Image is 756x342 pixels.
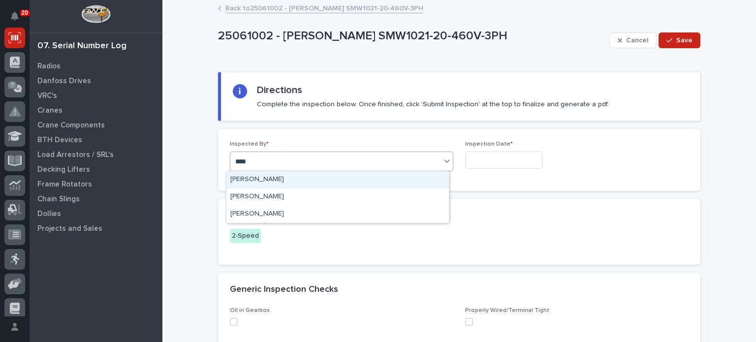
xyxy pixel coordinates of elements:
[37,165,90,174] p: Decking Lifters
[257,100,609,109] p: Complete the inspection below. Once finished, click 'Submit Inspection' at the top to finalize an...
[30,118,162,132] a: Crane Components
[30,147,162,162] a: Load Arrestors / SRL's
[218,29,605,43] p: 25061002 - [PERSON_NAME] SMW1021-20-460V-3PH
[30,132,162,147] a: BTH Devices
[30,221,162,236] a: Projects and Sales
[37,195,80,204] p: Chain Slings
[30,103,162,118] a: Cranes
[230,141,269,147] span: Inspected By
[37,151,114,159] p: Load Arrestors / SRL's
[30,177,162,191] a: Frame Rotators
[609,32,657,48] button: Cancel
[226,206,449,223] div: Patrick Timm
[37,121,105,130] p: Crane Components
[37,62,61,71] p: Radios
[230,308,270,313] span: Oil in Gearbox
[226,171,449,188] div: Klint Patrick
[30,88,162,103] a: VRC's
[226,188,449,206] div: Patrick Briar
[230,211,367,224] span: Speed Designation (from Prod-Db: Hoists) (from hoistRecord)
[81,5,110,23] img: Workspace Logo
[659,32,700,48] button: Save
[37,92,57,100] p: VRC's
[37,41,126,52] div: 07. Serial Number Log
[37,180,92,189] p: Frame Rotators
[30,59,162,73] a: Radios
[465,141,513,147] span: Inspection Date
[676,36,693,45] span: Save
[4,6,25,27] button: Notifications
[225,2,423,13] a: Back to25061002 - [PERSON_NAME] SMW1021-20-460V-3PH
[30,206,162,221] a: Dollies
[30,162,162,177] a: Decking Lifters
[37,106,63,115] p: Cranes
[37,224,102,233] p: Projects and Sales
[37,136,82,145] p: BTH Devices
[37,210,61,218] p: Dollies
[12,12,25,28] div: Notifications20
[465,308,549,313] span: Properly Wired/Terminal Tight
[257,84,302,96] h2: Directions
[22,9,28,16] p: 20
[626,36,648,45] span: Cancel
[30,73,162,88] a: Danfoss Drives
[37,77,91,86] p: Danfoss Drives
[230,284,338,295] h2: Generic Inspection Checks
[230,229,261,243] div: 2-Speed
[30,191,162,206] a: Chain Slings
